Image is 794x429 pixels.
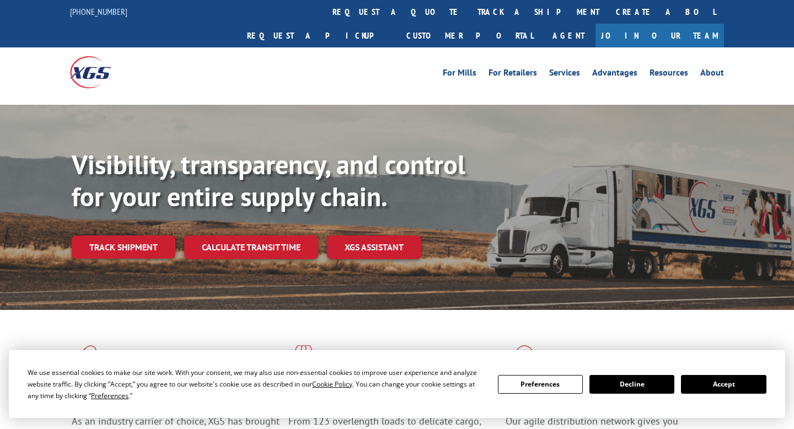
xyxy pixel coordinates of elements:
a: Services [549,68,580,81]
button: Preferences [498,375,583,394]
a: XGS ASSISTANT [327,235,421,259]
div: We use essential cookies to make our site work. With your consent, we may also use non-essential ... [28,367,484,401]
a: About [700,68,724,81]
a: Request a pickup [239,24,398,47]
img: xgs-icon-flagship-distribution-model-red [506,345,544,374]
a: Track shipment [72,235,175,259]
a: For Retailers [489,68,537,81]
span: Cookie Policy [312,379,352,389]
img: xgs-icon-total-supply-chain-intelligence-red [72,345,106,374]
a: Advantages [592,68,637,81]
button: Accept [681,375,766,394]
a: Calculate transit time [184,235,318,259]
a: For Mills [443,68,476,81]
a: Resources [650,68,688,81]
a: Join Our Team [595,24,724,47]
img: xgs-icon-focused-on-flooring-red [288,345,314,374]
div: Cookie Consent Prompt [9,350,785,418]
a: Agent [541,24,595,47]
b: Visibility, transparency, and control for your entire supply chain. [72,147,465,213]
button: Decline [589,375,674,394]
a: [PHONE_NUMBER] [70,6,127,17]
span: Preferences [91,391,128,400]
a: Customer Portal [398,24,541,47]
